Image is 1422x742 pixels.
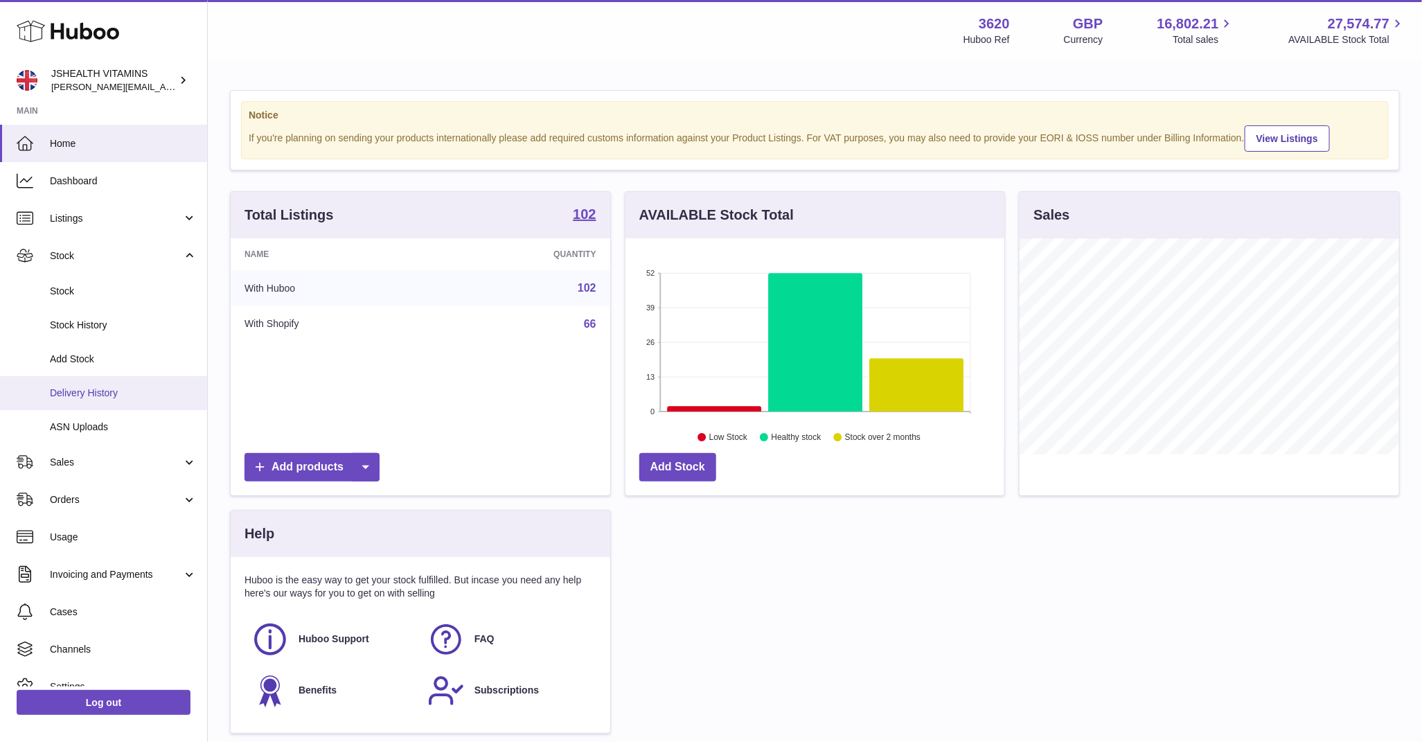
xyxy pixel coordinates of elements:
[639,453,716,482] a: Add Stock
[646,338,655,346] text: 26
[50,212,182,225] span: Listings
[50,249,182,263] span: Stock
[427,672,589,709] a: Subscriptions
[50,387,197,400] span: Delivery History
[435,238,610,270] th: Quantity
[573,207,596,221] strong: 102
[584,318,596,330] a: 66
[51,81,278,92] span: [PERSON_NAME][EMAIL_ADDRESS][DOMAIN_NAME]
[251,672,414,709] a: Benefits
[231,270,435,306] td: With Huboo
[231,238,435,270] th: Name
[1157,15,1234,46] a: 16,802.21 Total sales
[245,574,596,600] p: Huboo is the easy way to get your stock fulfilled. But incase you need any help here's our ways f...
[1157,15,1218,33] span: 16,802.21
[249,123,1381,152] div: If you're planning on sending your products internationally please add required customs informati...
[474,633,495,646] span: FAQ
[578,282,596,294] a: 102
[1245,125,1330,152] a: View Listings
[299,684,337,697] span: Benefits
[231,306,435,342] td: With Shopify
[50,175,197,188] span: Dashboard
[639,206,794,224] h3: AVAILABLE Stock Total
[1033,206,1069,224] h3: Sales
[251,621,414,658] a: Huboo Support
[50,493,182,506] span: Orders
[50,531,197,544] span: Usage
[646,269,655,277] text: 52
[50,643,197,656] span: Channels
[50,680,197,694] span: Settings
[646,303,655,312] text: 39
[299,633,369,646] span: Huboo Support
[646,373,655,381] text: 13
[245,524,274,543] h3: Help
[963,33,1010,46] div: Huboo Ref
[17,690,190,715] a: Log out
[50,353,197,366] span: Add Stock
[845,433,921,443] text: Stock over 2 months
[650,407,655,416] text: 0
[249,109,1381,122] strong: Notice
[427,621,589,658] a: FAQ
[245,453,380,482] a: Add products
[1328,15,1389,33] span: 27,574.77
[474,684,539,697] span: Subscriptions
[50,421,197,434] span: ASN Uploads
[50,606,197,619] span: Cases
[50,568,182,581] span: Invoicing and Payments
[1288,15,1405,46] a: 27,574.77 AVAILABLE Stock Total
[979,15,1010,33] strong: 3620
[50,456,182,469] span: Sales
[50,285,197,298] span: Stock
[17,70,37,91] img: francesca@jshealthvitamins.com
[771,433,821,443] text: Healthy stock
[1173,33,1234,46] span: Total sales
[50,319,197,332] span: Stock History
[1288,33,1405,46] span: AVAILABLE Stock Total
[51,67,176,94] div: JSHEALTH VITAMINS
[709,433,748,443] text: Low Stock
[50,137,197,150] span: Home
[573,207,596,224] a: 102
[1073,15,1103,33] strong: GBP
[1064,33,1103,46] div: Currency
[245,206,334,224] h3: Total Listings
